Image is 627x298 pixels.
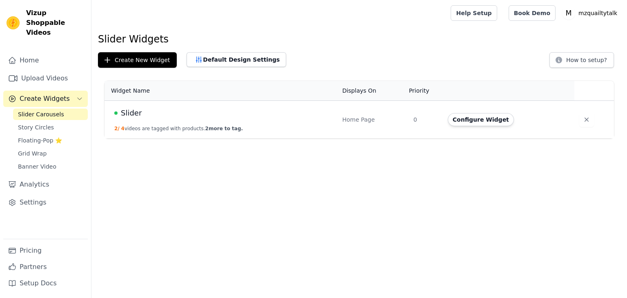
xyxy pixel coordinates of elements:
[13,148,88,159] a: Grid Wrap
[562,6,620,20] button: M mzquailtytalk
[121,126,125,131] span: 4
[121,107,142,119] span: Slider
[3,194,88,211] a: Settings
[13,135,88,146] a: Floating-Pop ⭐
[98,33,620,46] h1: Slider Widgets
[509,5,556,21] a: Book Demo
[409,101,443,139] td: 0
[114,111,118,115] span: Live Published
[579,112,594,127] button: Delete widget
[114,125,243,132] button: 2/ 4videos are tagged with products.2more to tag.
[342,116,403,124] div: Home Page
[3,275,88,291] a: Setup Docs
[3,52,88,69] a: Home
[187,52,286,67] button: Default Design Settings
[337,81,408,101] th: Displays On
[549,52,614,68] button: How to setup?
[451,5,497,21] a: Help Setup
[3,259,88,275] a: Partners
[448,113,514,126] button: Configure Widget
[20,94,70,104] span: Create Widgets
[18,110,64,118] span: Slider Carousels
[13,122,88,133] a: Story Circles
[13,109,88,120] a: Slider Carousels
[549,58,614,66] a: How to setup?
[575,6,620,20] p: mzquailtytalk
[13,161,88,172] a: Banner Video
[7,16,20,29] img: Vizup
[18,162,56,171] span: Banner Video
[104,81,337,101] th: Widget Name
[18,149,47,158] span: Grid Wrap
[26,8,84,38] span: Vizup Shoppable Videos
[409,81,443,101] th: Priority
[18,123,54,131] span: Story Circles
[3,176,88,193] a: Analytics
[3,70,88,87] a: Upload Videos
[98,52,177,68] button: Create New Widget
[3,242,88,259] a: Pricing
[3,91,88,107] button: Create Widgets
[566,9,572,17] text: M
[205,126,243,131] span: 2 more to tag.
[114,126,120,131] span: 2 /
[18,136,62,145] span: Floating-Pop ⭐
